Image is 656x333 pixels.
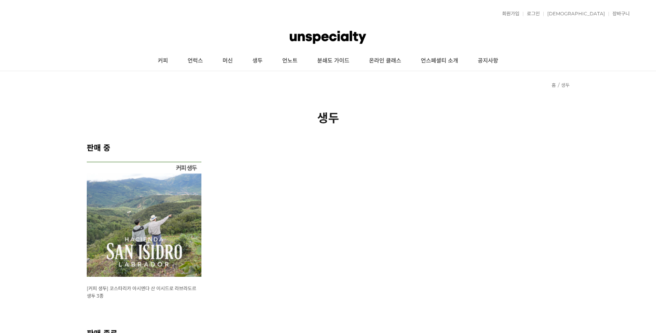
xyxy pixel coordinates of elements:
[608,11,630,16] a: 장바구니
[543,11,605,16] a: [DEMOGRAPHIC_DATA]
[272,51,307,71] a: 언노트
[498,11,519,16] a: 회원가입
[307,51,359,71] a: 분쇄도 가이드
[552,82,556,88] a: 홈
[213,51,243,71] a: 머신
[359,51,411,71] a: 온라인 클래스
[87,109,570,126] h2: 생두
[523,11,540,16] a: 로그인
[468,51,508,71] a: 공지사항
[178,51,213,71] a: 언럭스
[561,82,570,88] a: 생두
[411,51,468,71] a: 언스페셜티 소개
[87,162,202,277] img: 코스타리카 아시엔다 산 이시드로 라브라도르
[290,26,366,49] img: 언스페셜티 몰
[243,51,272,71] a: 생두
[87,285,196,299] a: [커피 생두] 코스타리카 아시엔다 산 이시드로 라브라도르 생두 3종
[148,51,178,71] a: 커피
[87,142,570,153] h2: 판매 중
